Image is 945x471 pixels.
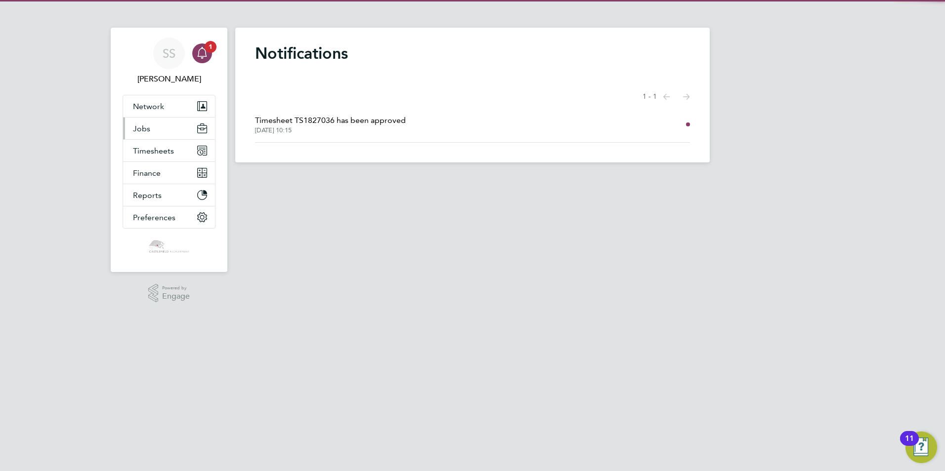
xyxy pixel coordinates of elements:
a: Timesheet TS1827036 has been approved[DATE] 10:15 [255,115,406,134]
a: Go to home page [123,238,215,254]
nav: Main navigation [111,28,227,272]
span: Jobs [133,124,150,133]
h1: Notifications [255,43,690,63]
button: Open Resource Center, 11 new notifications [905,432,937,463]
span: Powered by [162,284,190,292]
nav: Select page of notifications list [643,87,690,107]
button: Finance [123,162,215,184]
button: Jobs [123,118,215,139]
button: Timesheets [123,140,215,161]
span: Engage [162,292,190,301]
span: 1 [205,41,216,53]
button: Network [123,95,215,117]
a: Powered byEngage [148,284,190,303]
span: Network [133,102,164,111]
button: Preferences [123,206,215,228]
a: 1 [192,38,212,69]
span: Shivaani Solanki [123,73,215,85]
a: SS[PERSON_NAME] [123,38,215,85]
span: 1 - 1 [643,92,657,102]
span: [DATE] 10:15 [255,126,406,134]
span: Timesheets [133,146,174,156]
div: 11 [905,438,914,451]
span: Preferences [133,213,175,222]
span: Timesheet TS1827036 has been approved [255,115,406,126]
button: Reports [123,184,215,206]
span: Reports [133,191,162,200]
img: castlefieldrecruitment-logo-retina.png [148,238,190,254]
span: SS [163,47,175,60]
span: Finance [133,168,161,178]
